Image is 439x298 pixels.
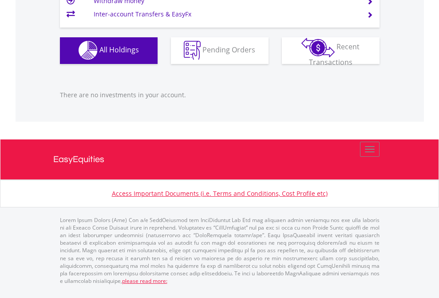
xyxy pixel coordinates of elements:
a: EasyEquities [53,139,386,179]
p: There are no investments in your account. [60,91,380,99]
img: holdings-wht.png [79,41,98,60]
button: Recent Transactions [282,37,380,64]
span: Pending Orders [202,45,255,55]
td: Inter-account Transfers & EasyFx [94,8,356,21]
span: All Holdings [99,45,139,55]
button: All Holdings [60,37,158,64]
img: transactions-zar-wht.png [301,38,335,57]
img: pending_instructions-wht.png [184,41,201,60]
span: Recent Transactions [309,42,360,67]
a: Access Important Documents (i.e. Terms and Conditions, Cost Profile etc) [112,189,328,198]
button: Pending Orders [171,37,269,64]
a: please read more: [122,277,167,285]
p: Lorem Ipsum Dolors (Ame) Con a/e SeddOeiusmod tem InciDiduntut Lab Etd mag aliquaen admin veniamq... [60,216,380,285]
